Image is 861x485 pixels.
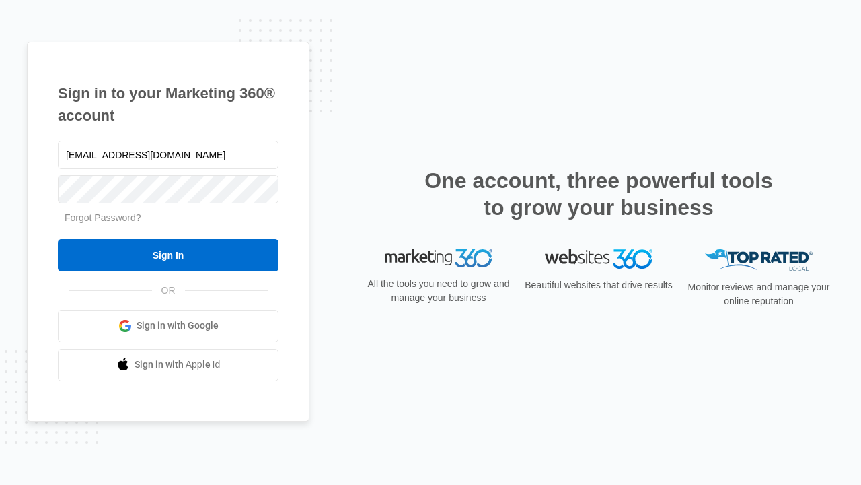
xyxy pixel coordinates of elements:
[58,239,278,271] input: Sign In
[705,249,813,271] img: Top Rated Local
[683,280,834,309] p: Monitor reviews and manage your online reputation
[137,319,219,333] span: Sign in with Google
[65,212,141,223] a: Forgot Password?
[420,167,777,221] h2: One account, three powerful tools to grow your business
[58,310,278,342] a: Sign in with Google
[135,358,221,372] span: Sign in with Apple Id
[58,141,278,169] input: Email
[58,349,278,381] a: Sign in with Apple Id
[523,278,674,292] p: Beautiful websites that drive results
[58,82,278,127] h1: Sign in to your Marketing 360® account
[152,284,185,298] span: OR
[385,249,492,268] img: Marketing 360
[545,249,652,269] img: Websites 360
[363,277,514,305] p: All the tools you need to grow and manage your business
